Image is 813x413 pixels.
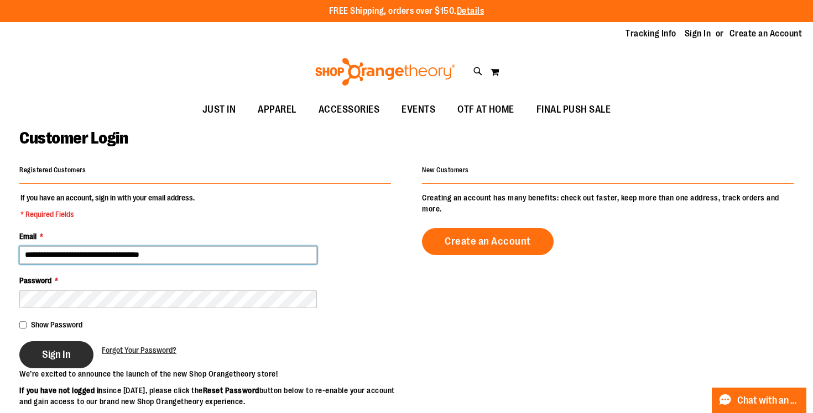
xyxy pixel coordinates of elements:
span: Create an Account [445,235,531,247]
span: * Required Fields [20,209,195,220]
span: Show Password [31,320,82,329]
p: We’re excited to announce the launch of the new Shop Orangetheory store! [19,368,406,379]
strong: Reset Password [203,386,259,395]
a: APPAREL [247,97,308,123]
p: since [DATE], please click the button below to re-enable your account and gain access to our bran... [19,385,406,407]
span: Password [19,276,51,285]
p: FREE Shipping, orders over $150. [329,5,484,18]
a: Details [457,6,484,16]
a: Create an Account [422,228,554,255]
span: APPAREL [258,97,296,122]
span: JUST IN [202,97,236,122]
span: EVENTS [402,97,435,122]
a: Tracking Info [626,28,676,40]
a: Create an Account [729,28,802,40]
span: FINAL PUSH SALE [536,97,611,122]
legend: If you have an account, sign in with your email address. [19,192,196,220]
button: Chat with an Expert [712,388,807,413]
button: Sign In [19,341,93,368]
a: FINAL PUSH SALE [525,97,622,123]
span: Email [19,232,37,241]
img: Shop Orangetheory [314,58,457,86]
span: OTF AT HOME [457,97,514,122]
span: Chat with an Expert [737,395,800,406]
span: Customer Login [19,129,128,147]
strong: Registered Customers [19,166,86,174]
a: ACCESSORIES [308,97,391,123]
a: JUST IN [191,97,247,123]
a: Forgot Your Password? [102,345,176,356]
strong: New Customers [422,166,469,174]
span: Sign In [42,348,71,361]
span: ACCESSORIES [319,97,380,122]
a: EVENTS [390,97,446,123]
span: Forgot Your Password? [102,346,176,354]
a: Sign In [685,28,711,40]
p: Creating an account has many benefits: check out faster, keep more than one address, track orders... [422,192,794,214]
strong: If you have not logged in [19,386,103,395]
a: OTF AT HOME [446,97,525,123]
